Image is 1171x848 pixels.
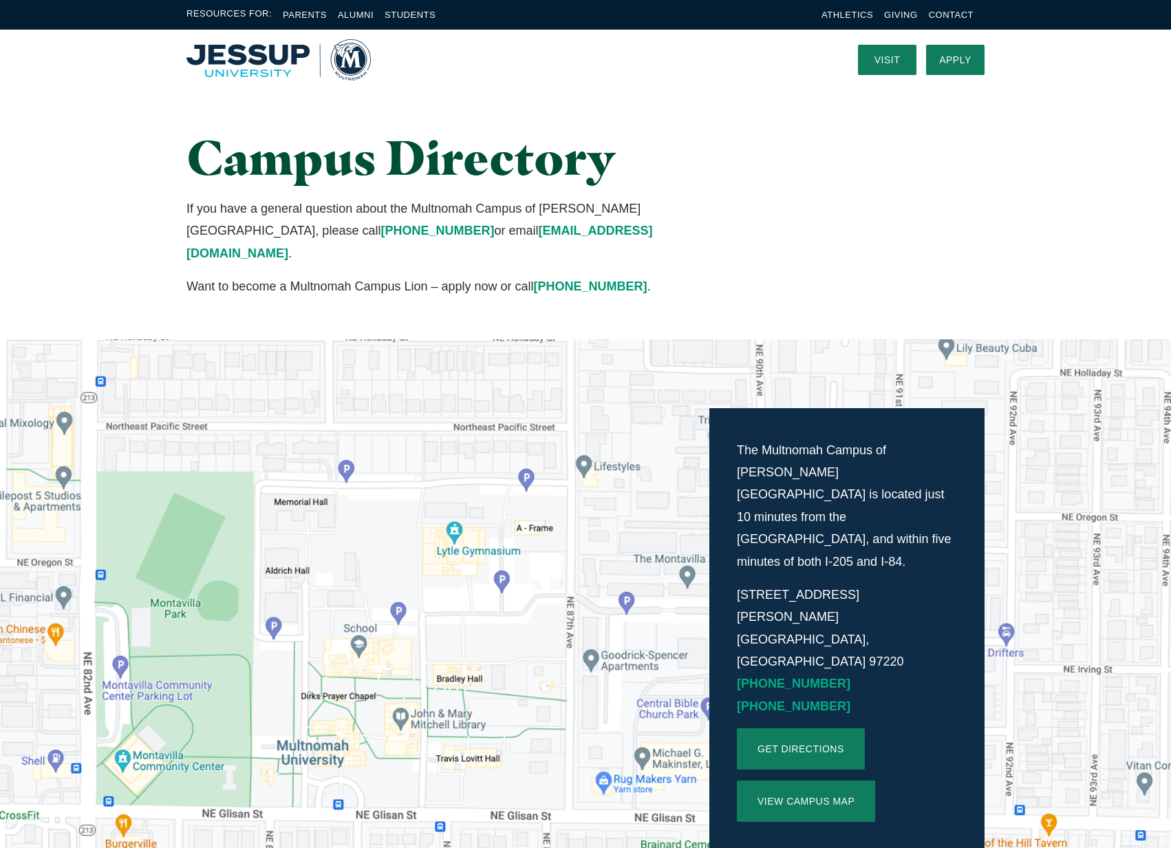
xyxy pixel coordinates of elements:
h1: Campus Directory [186,131,710,184]
a: [PHONE_NUMBER] [737,677,850,690]
a: Apply [926,45,985,75]
a: Athletics [821,10,873,20]
a: Parents [283,10,327,20]
img: Multnomah University Logo [186,39,371,81]
a: View Campus Map [737,781,875,822]
a: Giving [884,10,918,20]
a: [PHONE_NUMBER] [380,224,494,237]
p: Want to become a Multnomah Campus Lion – apply now or call . [186,275,710,297]
a: [EMAIL_ADDRESS][DOMAIN_NAME] [186,224,652,259]
p: If you have a general question about the Multnomah Campus of [PERSON_NAME][GEOGRAPHIC_DATA], plea... [186,198,710,264]
p: The Multnomah Campus of [PERSON_NAME][GEOGRAPHIC_DATA] is located just 10 minutes from the [GEOGR... [737,439,957,573]
a: Alumni [338,10,374,20]
p: [STREET_ADDRESS][PERSON_NAME] [GEOGRAPHIC_DATA], [GEOGRAPHIC_DATA] 97220 [737,584,957,717]
a: Students [385,10,436,20]
a: [PHONE_NUMBER] [534,279,647,293]
a: [PHONE_NUMBER] [737,699,850,713]
a: Get directions [737,728,865,770]
span: Resources For: [186,7,272,23]
a: Contact [929,10,974,20]
a: Visit [858,45,916,75]
a: Home [186,39,371,81]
